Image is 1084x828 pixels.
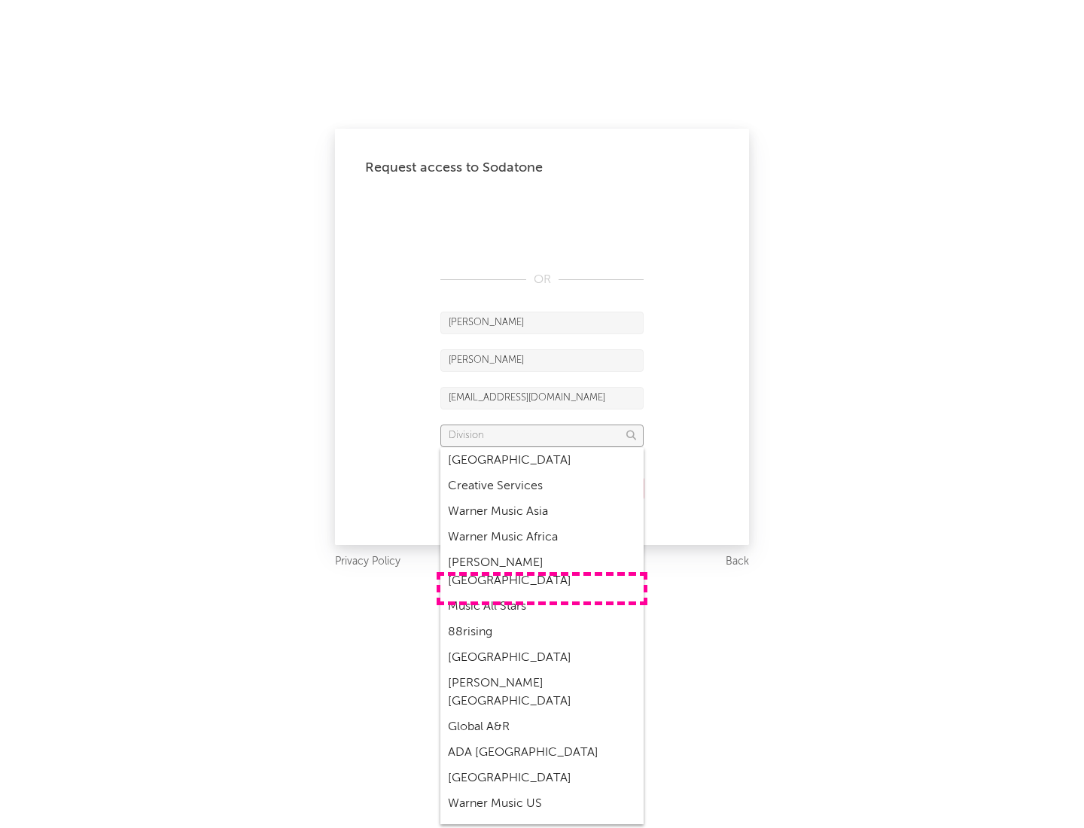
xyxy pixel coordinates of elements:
[440,671,644,714] div: [PERSON_NAME] [GEOGRAPHIC_DATA]
[440,448,644,473] div: [GEOGRAPHIC_DATA]
[440,791,644,817] div: Warner Music US
[440,349,644,372] input: Last Name
[440,525,644,550] div: Warner Music Africa
[335,553,400,571] a: Privacy Policy
[726,553,749,571] a: Back
[440,499,644,525] div: Warner Music Asia
[440,425,644,447] input: Division
[440,766,644,791] div: [GEOGRAPHIC_DATA]
[440,594,644,619] div: Music All Stars
[440,550,644,594] div: [PERSON_NAME] [GEOGRAPHIC_DATA]
[440,740,644,766] div: ADA [GEOGRAPHIC_DATA]
[365,159,719,177] div: Request access to Sodatone
[440,619,644,645] div: 88rising
[440,312,644,334] input: First Name
[440,271,644,289] div: OR
[440,387,644,409] input: Email
[440,645,644,671] div: [GEOGRAPHIC_DATA]
[440,473,644,499] div: Creative Services
[440,714,644,740] div: Global A&R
